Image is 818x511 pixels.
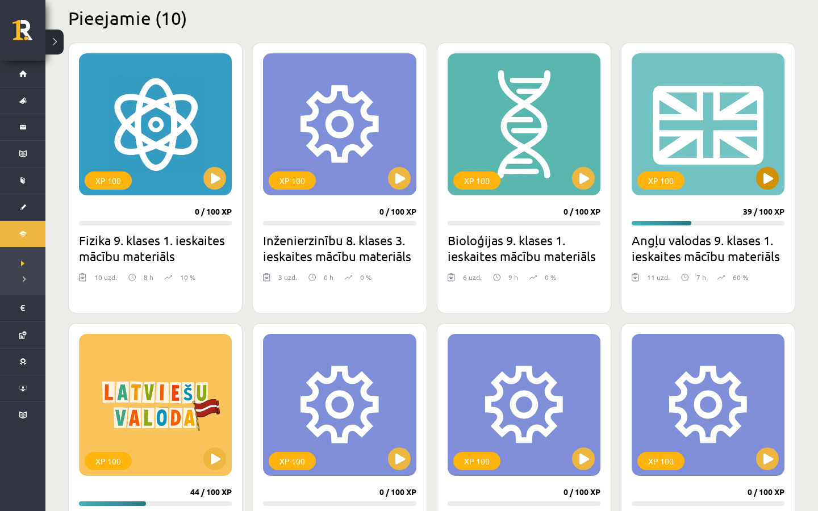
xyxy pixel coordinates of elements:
h2: Inženierzinību 8. klases 3. ieskaites mācību materiāls [263,232,416,264]
h2: Fizika 9. klases 1. ieskaites mācību materiāls [79,232,232,264]
div: XP 100 [85,171,132,190]
div: XP 100 [637,171,685,190]
p: 9 h [508,272,518,282]
div: 3 uzd. [278,272,297,289]
div: XP 100 [269,452,316,470]
h2: Angļu valodas 9. klases 1. ieskaites mācību materiāls [632,232,784,264]
div: XP 100 [85,452,132,470]
p: 0 % [545,272,556,282]
p: 0 % [360,272,372,282]
div: 10 uzd. [94,272,117,289]
p: 10 % [180,272,195,282]
a: Rīgas 1. Tālmācības vidusskola [12,20,45,48]
h2: Pieejamie (10) [68,7,795,29]
p: 7 h [696,272,706,282]
p: 8 h [144,272,153,282]
p: 0 h [324,272,333,282]
p: 60 % [733,272,748,282]
div: XP 100 [453,452,500,470]
h2: Bioloģijas 9. klases 1. ieskaites mācību materiāls [448,232,600,264]
div: XP 100 [637,452,685,470]
div: XP 100 [453,171,500,190]
div: XP 100 [269,171,316,190]
div: 11 uzd. [647,272,670,289]
div: 6 uzd. [463,272,482,289]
